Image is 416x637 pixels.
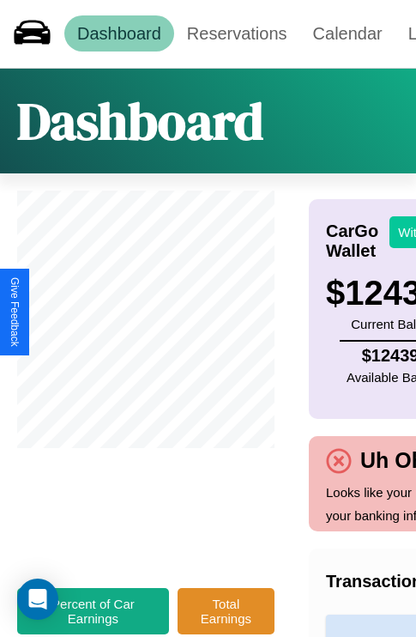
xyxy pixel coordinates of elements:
button: Total Earnings [178,588,274,634]
a: Calendar [300,15,395,52]
h1: Dashboard [17,86,263,156]
h4: CarGo Wallet [326,221,389,261]
div: Open Intercom Messenger [17,579,58,620]
button: Percent of Car Earnings [17,588,169,634]
a: Dashboard [64,15,174,52]
a: Reservations [174,15,300,52]
div: Give Feedback [9,277,21,347]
